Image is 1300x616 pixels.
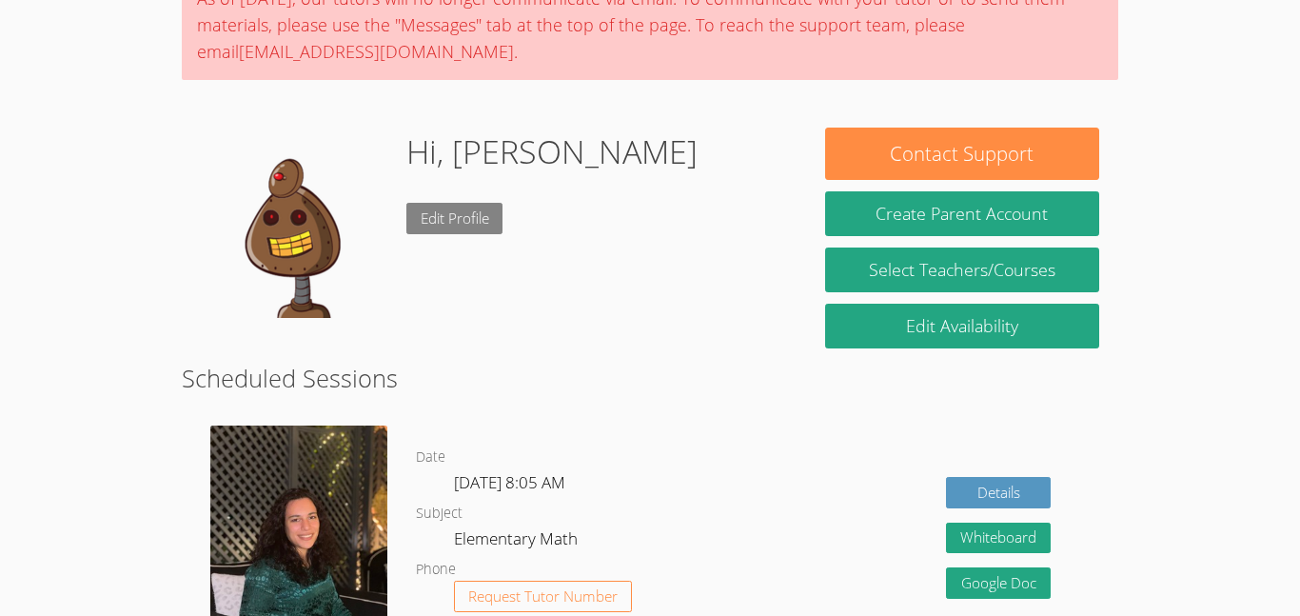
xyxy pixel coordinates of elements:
[182,360,1118,396] h2: Scheduled Sessions
[416,502,463,526] dt: Subject
[406,203,503,234] a: Edit Profile
[454,471,565,493] span: [DATE] 8:05 AM
[825,128,1099,180] button: Contact Support
[825,304,1099,348] a: Edit Availability
[946,523,1051,554] button: Whiteboard
[468,589,618,604] span: Request Tutor Number
[406,128,698,176] h1: Hi, [PERSON_NAME]
[946,477,1051,508] a: Details
[416,558,456,582] dt: Phone
[946,567,1051,599] a: Google Doc
[825,248,1099,292] a: Select Teachers/Courses
[454,526,581,558] dd: Elementary Math
[416,446,445,469] dt: Date
[201,128,391,318] img: default.png
[825,191,1099,236] button: Create Parent Account
[454,581,632,612] button: Request Tutor Number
